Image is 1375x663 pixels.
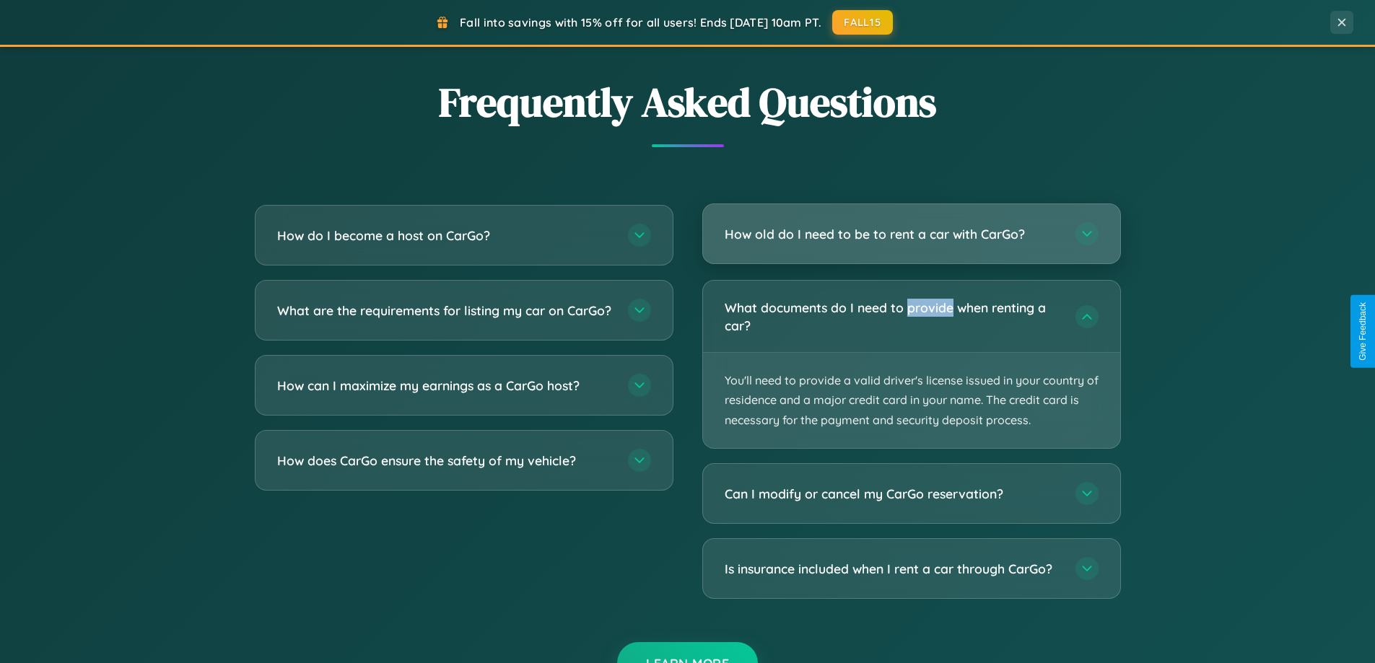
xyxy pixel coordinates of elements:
[277,302,614,320] h3: What are the requirements for listing my car on CarGo?
[725,560,1061,578] h3: Is insurance included when I rent a car through CarGo?
[725,299,1061,334] h3: What documents do I need to provide when renting a car?
[1358,302,1368,361] div: Give Feedback
[277,377,614,395] h3: How can I maximize my earnings as a CarGo host?
[703,353,1120,448] p: You'll need to provide a valid driver's license issued in your country of residence and a major c...
[725,225,1061,243] h3: How old do I need to be to rent a car with CarGo?
[460,15,821,30] span: Fall into savings with 15% off for all users! Ends [DATE] 10am PT.
[277,227,614,245] h3: How do I become a host on CarGo?
[277,452,614,470] h3: How does CarGo ensure the safety of my vehicle?
[725,485,1061,503] h3: Can I modify or cancel my CarGo reservation?
[255,74,1121,130] h2: Frequently Asked Questions
[832,10,893,35] button: FALL15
